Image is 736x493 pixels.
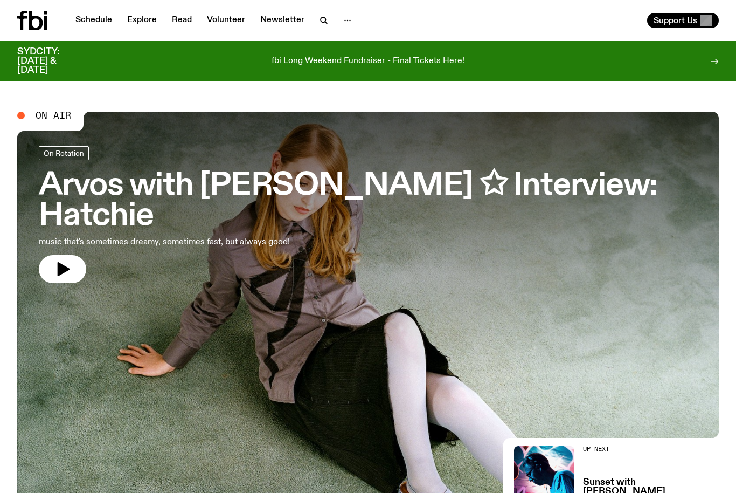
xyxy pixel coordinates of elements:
span: Support Us [654,16,697,25]
span: On Rotation [44,149,84,157]
a: Newsletter [254,13,311,28]
a: Schedule [69,13,119,28]
a: Explore [121,13,163,28]
h3: SYDCITY: [DATE] & [DATE] [17,47,86,75]
p: music that's sometimes dreamy, sometimes fast, but always good! [39,236,315,249]
a: On Rotation [39,146,89,160]
p: fbi Long Weekend Fundraiser - Final Tickets Here! [272,57,464,66]
span: On Air [36,111,71,120]
button: Support Us [647,13,719,28]
h3: Arvos with [PERSON_NAME] ✩ Interview: Hatchie [39,171,697,231]
a: Arvos with [PERSON_NAME] ✩ Interview: Hatchiemusic that's sometimes dreamy, sometimes fast, but a... [39,146,697,283]
a: Volunteer [200,13,252,28]
h2: Up Next [583,446,719,452]
a: Read [165,13,198,28]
